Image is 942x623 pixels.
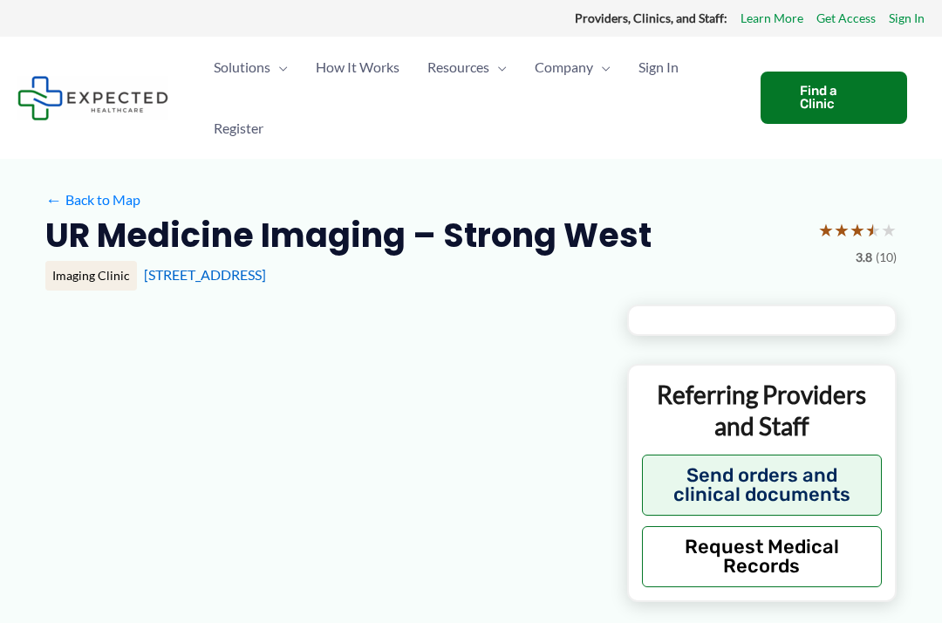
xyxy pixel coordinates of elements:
[625,37,693,98] a: Sign In
[638,37,679,98] span: Sign In
[144,266,266,283] a: [STREET_ADDRESS]
[316,37,399,98] span: How It Works
[214,37,270,98] span: Solutions
[889,7,925,30] a: Sign In
[45,261,137,291] div: Imaging Clinic
[642,455,882,516] button: Send orders and clinical documents
[413,37,521,98] a: ResourcesMenu Toggle
[834,214,850,246] span: ★
[593,37,611,98] span: Menu Toggle
[856,246,872,269] span: 3.8
[200,98,277,159] a: Register
[214,98,263,159] span: Register
[302,37,413,98] a: How It Works
[642,379,882,442] p: Referring Providers and Staff
[881,214,897,246] span: ★
[17,76,168,120] img: Expected Healthcare Logo - side, dark font, small
[876,246,897,269] span: (10)
[865,214,881,246] span: ★
[521,37,625,98] a: CompanyMenu Toggle
[45,187,140,213] a: ←Back to Map
[427,37,489,98] span: Resources
[200,37,743,159] nav: Primary Site Navigation
[741,7,803,30] a: Learn More
[575,10,727,25] strong: Providers, Clinics, and Staff:
[642,526,882,587] button: Request Medical Records
[761,72,907,124] a: Find a Clinic
[200,37,302,98] a: SolutionsMenu Toggle
[489,37,507,98] span: Menu Toggle
[45,214,652,257] h2: UR Medicine Imaging – Strong West
[850,214,865,246] span: ★
[270,37,288,98] span: Menu Toggle
[816,7,876,30] a: Get Access
[535,37,593,98] span: Company
[45,191,62,208] span: ←
[818,214,834,246] span: ★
